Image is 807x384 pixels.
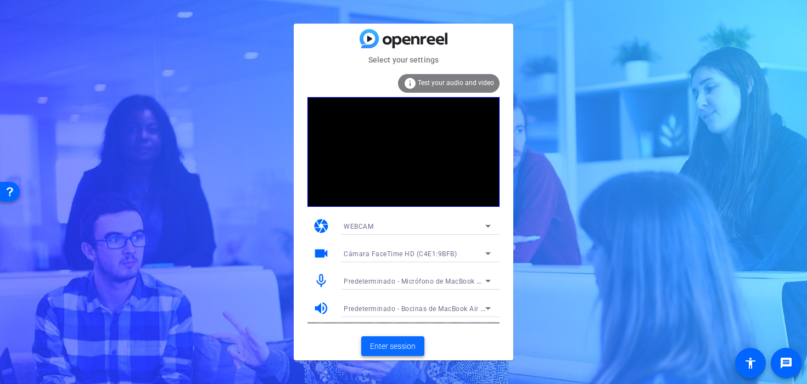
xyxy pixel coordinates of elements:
mat-icon: camera [313,218,329,234]
span: Test your audio and video [418,79,494,87]
button: Enter session [361,336,424,356]
mat-icon: volume_up [313,300,329,317]
span: Predeterminado - Bocinas de MacBook Air (Built-in) [344,304,508,313]
mat-card-subtitle: Select your settings [294,54,513,66]
mat-icon: mic_none [313,273,329,289]
mat-icon: videocam [313,245,329,262]
span: WEBCAM [344,223,373,230]
mat-icon: info [403,77,417,90]
span: Enter session [370,341,416,352]
span: Predeterminado - Micrófono de MacBook Air (Built-in) [344,276,515,285]
mat-icon: accessibility [744,357,757,370]
span: Cámara FaceTime HD (C4E1:9BFB) [344,250,457,258]
mat-icon: message [780,357,793,370]
img: blue-gradient.svg [360,29,447,48]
